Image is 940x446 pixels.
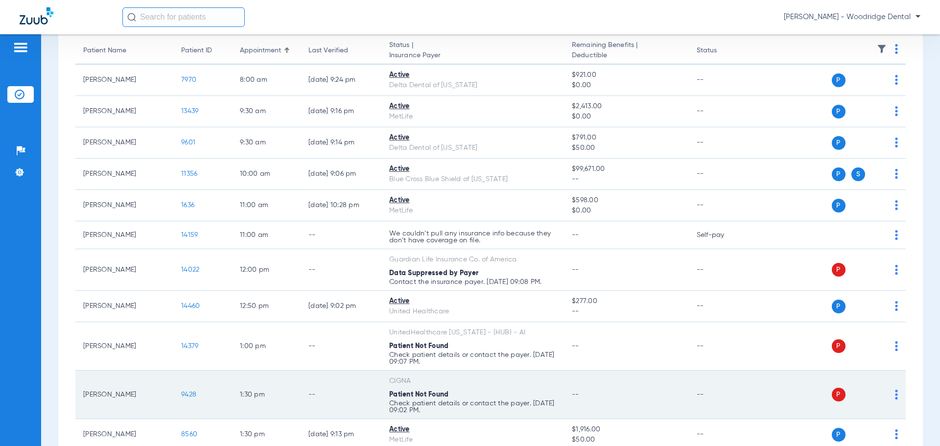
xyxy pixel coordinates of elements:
[572,206,681,216] span: $0.00
[13,42,28,53] img: hamburger-icon
[572,424,681,435] span: $1,916.00
[232,65,301,96] td: 8:00 AM
[832,167,846,181] span: P
[832,339,846,353] span: P
[301,159,381,190] td: [DATE] 9:06 PM
[389,255,556,265] div: Guardian Life Insurance Co. of America
[181,170,197,177] span: 11356
[389,50,556,61] span: Insurance Payer
[240,46,281,56] div: Appointment
[389,270,478,277] span: Data Suppressed by Payer
[895,230,898,240] img: group-dot-blue.svg
[181,46,212,56] div: Patient ID
[181,266,199,273] span: 14022
[389,230,556,244] p: We couldn’t pull any insurance info because they don’t have coverage on file.
[689,322,755,371] td: --
[572,266,579,273] span: --
[389,424,556,435] div: Active
[832,428,846,442] span: P
[181,202,194,209] span: 1636
[572,195,681,206] span: $598.00
[301,65,381,96] td: [DATE] 9:24 PM
[127,13,136,22] img: Search Icon
[832,300,846,313] span: P
[181,391,196,398] span: 9428
[75,159,173,190] td: [PERSON_NAME]
[389,101,556,112] div: Active
[389,279,556,285] p: Contact the insurance payer. [DATE] 09:08 PM.
[75,190,173,221] td: [PERSON_NAME]
[895,138,898,147] img: group-dot-blue.svg
[564,37,688,65] th: Remaining Benefits |
[832,199,846,212] span: P
[895,44,898,54] img: group-dot-blue.svg
[895,169,898,179] img: group-dot-blue.svg
[181,46,224,56] div: Patient ID
[832,136,846,150] span: P
[232,127,301,159] td: 9:30 AM
[689,127,755,159] td: --
[572,70,681,80] span: $921.00
[122,7,245,27] input: Search for patients
[181,343,198,350] span: 14379
[75,249,173,291] td: [PERSON_NAME]
[832,263,846,277] span: P
[389,400,556,414] p: Check patient details or contact the payer. [DATE] 09:02 PM.
[689,249,755,291] td: --
[389,306,556,317] div: United Healthcare
[181,139,195,146] span: 9601
[832,388,846,401] span: P
[572,101,681,112] span: $2,413.00
[689,159,755,190] td: --
[689,221,755,249] td: Self-pay
[181,108,198,115] span: 13439
[895,200,898,210] img: group-dot-blue.svg
[877,44,887,54] img: filter.svg
[389,352,556,365] p: Check patient details or contact the payer. [DATE] 09:07 PM.
[232,371,301,419] td: 1:30 PM
[851,167,865,181] span: S
[832,73,846,87] span: P
[389,343,448,350] span: Patient Not Found
[572,112,681,122] span: $0.00
[689,65,755,96] td: --
[301,221,381,249] td: --
[572,80,681,91] span: $0.00
[181,76,196,83] span: 7970
[75,96,173,127] td: [PERSON_NAME]
[75,291,173,322] td: [PERSON_NAME]
[689,190,755,221] td: --
[689,37,755,65] th: Status
[75,371,173,419] td: [PERSON_NAME]
[181,303,200,309] span: 14460
[301,190,381,221] td: [DATE] 10:28 PM
[232,159,301,190] td: 10:00 AM
[389,80,556,91] div: Delta Dental of [US_STATE]
[572,232,579,238] span: --
[232,322,301,371] td: 1:00 PM
[75,322,173,371] td: [PERSON_NAME]
[75,221,173,249] td: [PERSON_NAME]
[232,249,301,291] td: 12:00 PM
[572,296,681,306] span: $277.00
[301,96,381,127] td: [DATE] 9:16 PM
[572,391,579,398] span: --
[832,105,846,118] span: P
[75,65,173,96] td: [PERSON_NAME]
[572,343,579,350] span: --
[895,106,898,116] img: group-dot-blue.svg
[389,112,556,122] div: MetLife
[381,37,564,65] th: Status |
[301,127,381,159] td: [DATE] 9:14 PM
[308,46,374,56] div: Last Verified
[389,133,556,143] div: Active
[572,50,681,61] span: Deductible
[389,206,556,216] div: MetLife
[232,190,301,221] td: 11:00 AM
[389,195,556,206] div: Active
[389,376,556,386] div: CIGNA
[301,322,381,371] td: --
[181,431,197,438] span: 8560
[784,12,920,22] span: [PERSON_NAME] - Woodridge Dental
[689,371,755,419] td: --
